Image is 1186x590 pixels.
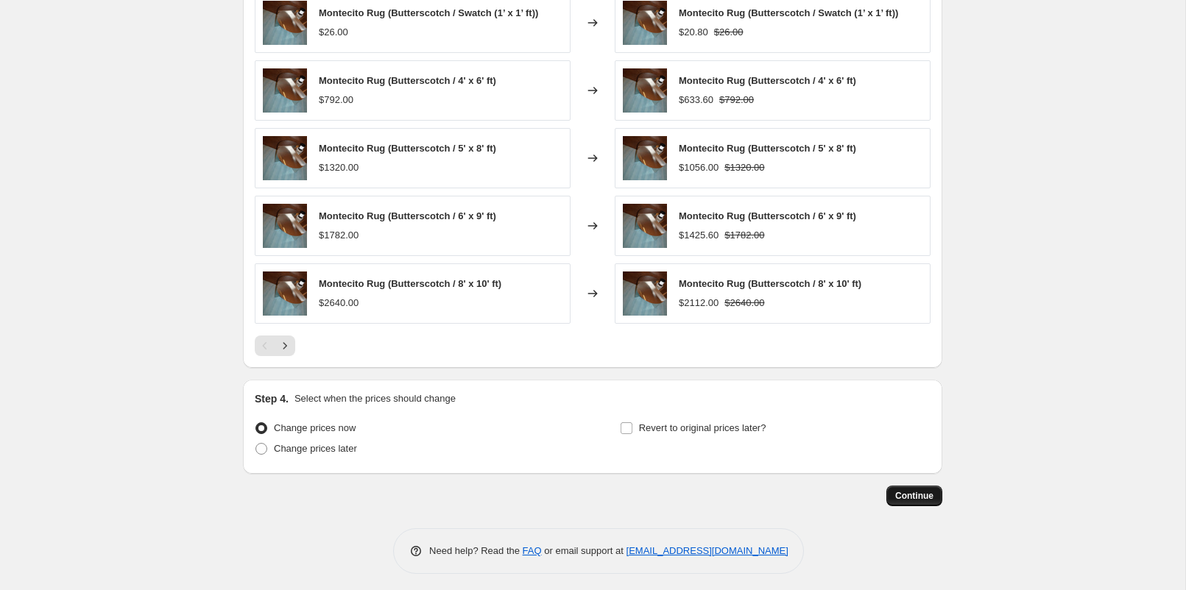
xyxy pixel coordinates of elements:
[714,26,744,38] span: $26.00
[523,545,542,556] a: FAQ
[275,335,295,356] button: Next
[319,75,496,86] span: Montecito Rug (Butterscotch / 4' x 6' ft)
[679,297,719,308] span: $2112.00
[274,422,356,433] span: Change prices now
[255,391,289,406] h2: Step 4.
[724,230,764,241] span: $1782.00
[679,26,708,38] span: $20.80
[724,297,764,308] span: $2640.00
[263,271,307,316] img: B02A98E8-4561-4ACA-8546-20AC65ED7FEE_80x.jpg
[623,68,667,113] img: B02A98E8-4561-4ACA-8546-20AC65ED7FEE_80x.jpg
[895,490,933,502] span: Continue
[263,1,307,45] img: B02A98E8-4561-4ACA-8546-20AC65ED7FEE_80x.jpg
[294,391,456,406] p: Select when the prices should change
[263,204,307,248] img: B02A98E8-4561-4ACA-8546-20AC65ED7FEE_80x.jpg
[263,136,307,180] img: B02A98E8-4561-4ACA-8546-20AC65ED7FEE_80x.jpg
[679,230,719,241] span: $1425.60
[679,143,856,154] span: Montecito Rug (Butterscotch / 5' x 8' ft)
[623,271,667,316] img: B02A98E8-4561-4ACA-8546-20AC65ED7FEE_80x.jpg
[719,94,754,105] span: $792.00
[319,143,496,154] span: Montecito Rug (Butterscotch / 5' x 8' ft)
[319,297,359,308] span: $2640.00
[429,545,523,556] span: Need help? Read the
[623,204,667,248] img: B02A98E8-4561-4ACA-8546-20AC65ED7FEE_80x.jpg
[724,162,764,173] span: $1320.00
[319,210,496,221] span: Montecito Rug (Butterscotch / 6' x 9' ft)
[639,422,766,433] span: Revert to original prices later?
[542,545,626,556] span: or email support at
[623,136,667,180] img: B02A98E8-4561-4ACA-8546-20AC65ED7FEE_80x.jpg
[679,7,898,18] span: Montecito Rug (Butterscotch / Swatch (1’ x 1’ ft))
[319,230,359,241] span: $1782.00
[886,486,942,506] button: Continue
[623,1,667,45] img: B02A98E8-4561-4ACA-8546-20AC65ED7FEE_80x.jpg
[319,7,538,18] span: Montecito Rug (Butterscotch / Swatch (1’ x 1’ ft))
[319,26,348,38] span: $26.00
[255,335,295,356] nav: Pagination
[679,94,713,105] span: $633.60
[319,94,353,105] span: $792.00
[274,443,357,454] span: Change prices later
[679,210,856,221] span: Montecito Rug (Butterscotch / 6' x 9' ft)
[679,278,861,289] span: Montecito Rug (Butterscotch / 8' x 10' ft)
[626,545,788,556] a: [EMAIL_ADDRESS][DOMAIN_NAME]
[319,278,501,289] span: Montecito Rug (Butterscotch / 8' x 10' ft)
[263,68,307,113] img: B02A98E8-4561-4ACA-8546-20AC65ED7FEE_80x.jpg
[679,75,856,86] span: Montecito Rug (Butterscotch / 4' x 6' ft)
[319,162,359,173] span: $1320.00
[679,162,719,173] span: $1056.00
